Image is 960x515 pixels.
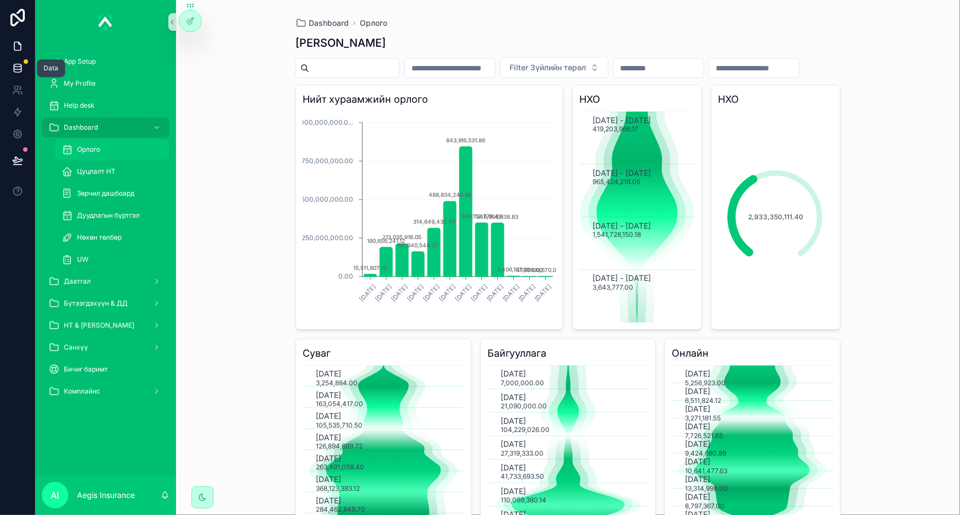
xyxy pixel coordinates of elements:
div: Data [43,64,58,73]
a: Зөрчил дашбоард [55,184,169,203]
text: 163,054,417.00 [316,400,363,408]
a: Комплайнс [42,381,169,401]
span: AI [51,489,59,502]
a: Санхүү [42,337,169,357]
text: [DATE] [374,283,393,303]
text: [DATE] [517,283,537,303]
text: [DATE] - [DATE] [593,221,651,230]
text: [DATE] [405,283,425,303]
a: Цуцлалт НТ [55,162,169,181]
div: scrollable content [35,44,176,416]
text: 105,535,710.50 [316,421,363,429]
text: [DATE] [501,392,526,402]
span: Даатгал [64,277,91,286]
text: 104,229,026.00 [501,425,550,434]
span: Цуцлалт НТ [77,167,116,176]
a: App Setup [42,52,169,71]
div: chart [303,112,556,323]
span: Санхүү [64,343,88,352]
text: [DATE] [358,283,377,303]
text: 965,424,218.05 [593,178,640,186]
span: App Setup [64,57,96,66]
span: Орлого [77,145,100,154]
text: [DATE] [685,405,710,414]
text: 284,462,849.70 [316,505,365,513]
text: 161,940,544.37 [398,242,438,248]
text: 7,000,000.00 [501,379,544,387]
a: Орлого [360,18,387,29]
text: 3,643,777.00 [593,283,633,291]
a: Dashboard [295,18,349,29]
a: НТ & [PERSON_NAME] [42,315,169,335]
text: 13,314,998.00 [685,484,728,492]
text: 7,726,521.65 [685,431,723,440]
span: My Profile [64,79,96,88]
span: Help desk [64,101,95,110]
text: 190,656,241.12 [367,237,405,244]
text: 8,797,367.00 [685,502,725,510]
h3: Байгууллага [487,346,649,361]
text: [DATE] [501,283,521,303]
text: 21,090,000.00 [501,402,547,411]
text: [DATE] - [DATE] [593,168,651,178]
text: 41,733,693.50 [501,473,544,481]
span: Комплайнс [64,387,100,396]
tspan: 1,000,000,000.0... [295,118,354,126]
text: [DATE] [316,475,341,484]
text: 843,916,531.86 [446,137,486,143]
text: [DATE] [501,416,526,425]
h3: Онлайн [672,346,833,361]
text: [DATE] [316,433,341,442]
span: Дуудлагын бүртгэл [77,211,140,220]
span: Зөрчил дашбоард [77,189,134,198]
a: Орлого [55,140,169,159]
text: [DATE] [453,283,473,303]
span: UW [77,255,89,264]
span: Бичиг баримт [64,365,108,374]
span: 2,933,350,111.40 [748,213,803,221]
text: [DATE] [421,283,441,303]
text: 3,254,884.00 [316,379,358,387]
text: [DATE] [485,283,505,303]
text: 3,406,107.00 [497,267,530,273]
text: 5,256,923.00 [685,379,726,387]
text: [DATE] [685,440,710,449]
text: [DATE] [437,283,457,303]
text: 213,035,918.05 [382,234,421,241]
text: [DATE] [316,390,341,400]
text: [DATE] [501,369,526,379]
text: 348,658,838.83 [477,213,519,220]
h1: [PERSON_NAME] [295,35,386,51]
span: НТ & [PERSON_NAME] [64,321,134,330]
text: [DATE] [469,283,489,303]
text: 419,203,966.17 [593,125,638,133]
text: 6,511,824.12 [685,396,721,405]
text: 110,069,380.14 [501,496,546,504]
span: Бүтээгдэхүүн & ДД [64,299,128,308]
img: App logo [98,13,113,31]
text: 15,511,807.00 [353,264,387,271]
h3: НХО [718,92,833,107]
text: [DATE] - [DATE] [593,115,651,125]
text: [DATE] [685,492,710,502]
text: 10,641,477.63 [685,467,727,475]
text: [DATE] [501,463,526,472]
h3: Суваг [303,346,464,361]
tspan: 750,000,000.00 [301,157,354,165]
text: 126,894,689.72 [316,442,363,450]
tspan: 500,000,000.00 [301,196,354,204]
text: 9,424,680.89 [685,449,726,457]
p: Aegis Insurance [77,490,135,501]
span: Dashboard [64,123,98,132]
h3: Нийт хураамжийн орлого [303,92,556,107]
text: 488,834,240.89 [429,192,471,198]
a: Dashboard [42,118,169,137]
text: 349,152,779.49 [462,213,502,220]
text: 3,271,181.55 [685,414,721,422]
span: Dashboard [309,18,349,29]
text: [DATE] [316,453,341,463]
text: [DATE] [501,440,526,449]
a: Help desk [42,96,169,115]
text: [DATE] [685,475,710,484]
